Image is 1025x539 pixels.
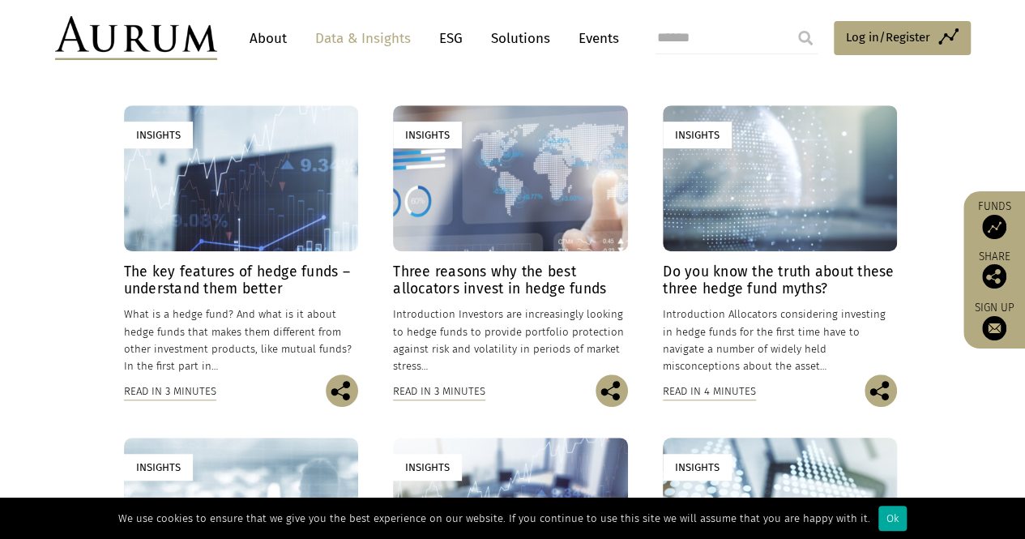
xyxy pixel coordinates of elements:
div: Read in 3 minutes [393,383,485,400]
div: Insights [393,454,462,481]
a: Insights The key features of hedge funds – understand them better What is a hedge fund? And what ... [124,105,358,374]
div: Insights [124,454,193,481]
a: Sign up [972,301,1017,340]
img: Aurum [55,16,217,60]
a: Log in/Register [834,21,971,55]
div: Insights [124,122,193,148]
a: About [241,24,295,53]
a: ESG [431,24,471,53]
div: Ok [878,506,907,531]
h4: Do you know the truth about these three hedge fund myths? [663,263,897,297]
p: Introduction Investors are increasingly looking to hedge funds to provide portfolio protection ag... [393,306,627,374]
a: Solutions [483,24,558,53]
a: Funds [972,199,1017,239]
p: What is a hedge fund? And what is it about hedge funds that makes them different from other inves... [124,306,358,374]
div: Insights [393,122,462,148]
div: Read in 4 minutes [663,383,756,400]
div: Read in 3 minutes [124,383,216,400]
a: Insights Three reasons why the best allocators invest in hedge funds Introduction Investors are i... [393,105,627,374]
img: Share this post [326,374,358,407]
div: Insights [663,122,732,148]
span: Log in/Register [846,28,930,47]
input: Submit [789,22,822,54]
a: Data & Insights [307,24,419,53]
img: Share this post [982,264,1006,289]
img: Share this post [596,374,628,407]
div: Share [972,251,1017,289]
h4: The key features of hedge funds – understand them better [124,263,358,297]
img: Share this post [865,374,897,407]
img: Sign up to our newsletter [982,316,1006,340]
p: Introduction Allocators considering investing in hedge funds for the first time have to navigate ... [663,306,897,374]
h4: Three reasons why the best allocators invest in hedge funds [393,263,627,297]
a: Events [570,24,619,53]
img: Access Funds [982,215,1006,239]
a: Insights Do you know the truth about these three hedge fund myths? Introduction Allocators consid... [663,105,897,374]
div: Insights [663,454,732,481]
